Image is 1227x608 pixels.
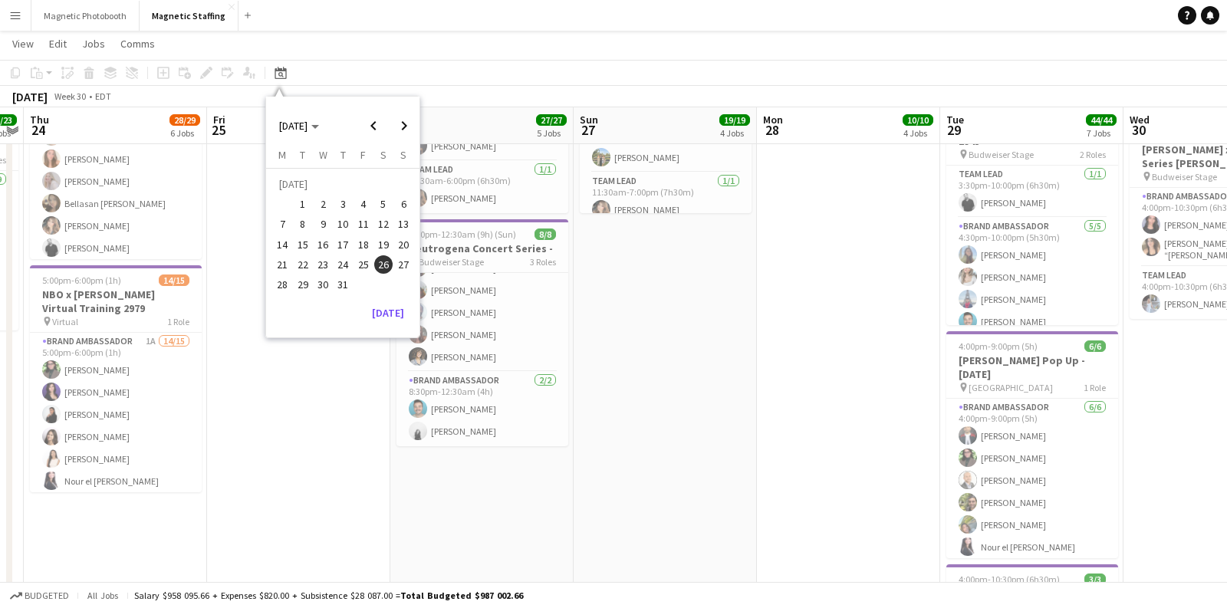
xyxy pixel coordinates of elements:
span: Sun [580,113,598,127]
button: 20-07-2025 [393,235,413,255]
app-card-role: Brand Ambassador5/54:30pm-10:00pm (5h30m)[PERSON_NAME][PERSON_NAME][PERSON_NAME][PERSON_NAME] [946,218,1118,359]
button: 27-07-2025 [393,255,413,274]
span: 26 [374,255,393,274]
span: [DATE] [279,119,308,133]
button: Previous month [358,110,389,141]
app-job-card: 3:30pm-10:00pm (6h30m)6/6Neutrogena Concert Series 2943 Budweiser Stage2 RolesTeam Lead1/13:30pm-... [946,98,1118,325]
span: 2 Roles [1080,149,1106,160]
app-card-role: Team Lead1/13:30pm-10:00pm (6h30m)[PERSON_NAME] [946,166,1118,218]
span: 4:00pm-10:30pm (6h30m) [959,573,1060,585]
span: 8 [294,215,312,234]
button: 14-07-2025 [272,235,292,255]
span: Thu [30,113,49,127]
button: 17-07-2025 [333,235,353,255]
span: 1 [294,195,312,213]
app-card-role: Team Lead1/111:30am-7:00pm (7h30m)[PERSON_NAME] [580,173,752,225]
span: 25 [354,255,373,274]
span: 8/8 [535,228,556,240]
span: 44/44 [1086,114,1117,126]
app-job-card: 4:00pm-9:00pm (5h)6/6[PERSON_NAME] Pop Up - [DATE] [GEOGRAPHIC_DATA]1 RoleBrand Ambassador6/64:00... [946,331,1118,558]
button: 31-07-2025 [333,274,353,294]
span: 30 [1127,121,1150,139]
span: 14 [274,235,292,254]
span: 27 [577,121,598,139]
button: 19-07-2025 [373,235,393,255]
span: Comms [120,37,155,51]
button: 03-07-2025 [333,194,353,214]
app-card-role: Brand Ambassador6/64:00pm-9:00pm (5h)[PERSON_NAME][PERSON_NAME][PERSON_NAME][PERSON_NAME][PERSON_... [946,399,1118,562]
button: [DATE] [366,301,410,325]
span: 28 [761,121,783,139]
button: 15-07-2025 [293,235,313,255]
span: 5:00pm-6:00pm (1h) [42,274,121,286]
button: 09-07-2025 [313,214,333,234]
span: 27/27 [536,114,567,126]
div: 7 Jobs [1087,127,1116,139]
span: 14/15 [159,274,189,286]
button: 23-07-2025 [313,255,333,274]
span: 30 [314,275,332,294]
span: S [380,148,387,162]
span: 3:30pm-12:30am (9h) (Sun) [409,228,516,240]
button: Magnetic Photobooth [31,1,140,31]
span: 24 [334,255,352,274]
span: 27 [394,255,413,274]
span: Budweiser Stage [969,149,1034,160]
h3: NBO x [PERSON_NAME] Virtual Training 2979 [30,288,202,315]
span: 11 [354,215,373,234]
a: View [6,34,40,54]
span: 21 [274,255,292,274]
span: 6 [394,195,413,213]
button: Budgeted [8,587,71,604]
span: View [12,37,34,51]
span: Edit [49,37,67,51]
span: 1 Role [167,316,189,327]
span: S [400,148,406,162]
button: 01-07-2025 [293,194,313,214]
button: 30-07-2025 [313,274,333,294]
span: 17 [334,235,352,254]
span: M [278,148,286,162]
button: Magnetic Staffing [140,1,238,31]
span: 6/6 [1084,340,1106,352]
span: [GEOGRAPHIC_DATA] [969,382,1053,393]
div: [DATE] [12,89,48,104]
span: 23 [314,255,332,274]
span: 4 [354,195,373,213]
span: 3 [334,195,352,213]
span: 25 [211,121,225,139]
span: F [360,148,366,162]
button: 12-07-2025 [373,214,393,234]
button: 05-07-2025 [373,194,393,214]
button: Next month [389,110,419,141]
span: W [319,148,327,162]
span: Total Budgeted $987 002.66 [400,590,523,601]
button: Choose month and year [273,112,325,140]
button: 13-07-2025 [393,214,413,234]
app-card-role: Brand Ambassador2/28:30pm-12:30am (4h)[PERSON_NAME][PERSON_NAME] [396,372,568,446]
app-card-role: Brand Ambassador6/63:00pm-4:00pm (1h)[PERSON_NAME][PERSON_NAME][PERSON_NAME]Bellasan [PERSON_NAME... [30,100,202,263]
button: 11-07-2025 [353,214,373,234]
span: 28/29 [169,114,200,126]
span: 31 [334,275,352,294]
span: 3 Roles [530,256,556,268]
span: 16 [314,235,332,254]
button: 04-07-2025 [353,194,373,214]
div: EDT [95,90,111,102]
span: Fri [213,113,225,127]
span: 29 [294,275,312,294]
span: 19/19 [719,114,750,126]
span: 2 [314,195,332,213]
div: 4 Jobs [903,127,933,139]
app-card-role: Brand Ambassador5/54:00pm-12:30am (8h30m)[PERSON_NAME][PERSON_NAME][PERSON_NAME][PERSON_NAME][PER... [396,231,568,372]
button: 16-07-2025 [313,235,333,255]
button: 22-07-2025 [293,255,313,274]
span: Week 30 [51,90,89,102]
span: 10/10 [903,114,933,126]
button: 02-07-2025 [313,194,333,214]
app-job-card: 3:30pm-12:30am (9h) (Sun)8/8Neutrogena Concert Series - Budweiser Stage3 Roles[PERSON_NAME]Brand ... [396,219,568,446]
span: 10 [334,215,352,234]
